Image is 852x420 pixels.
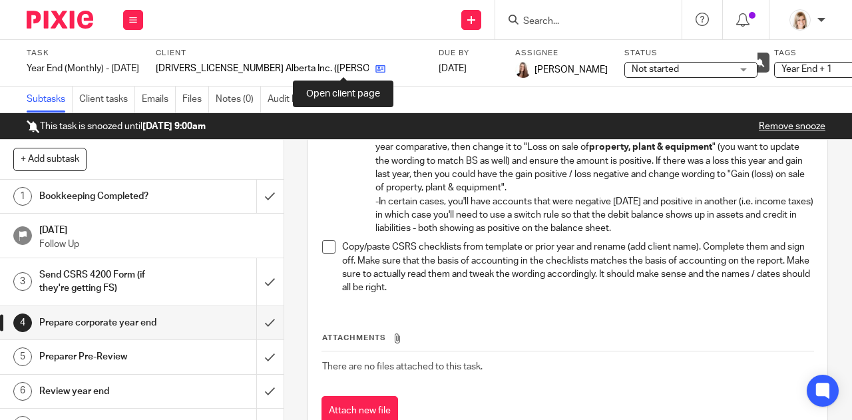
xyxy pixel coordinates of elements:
[39,313,175,333] h1: Prepare corporate year end
[142,122,206,131] b: [DATE] 9:00am
[589,142,712,152] strong: property, plant & equipment
[216,87,261,112] a: Notes (0)
[515,48,608,59] label: Assignee
[27,11,93,29] img: Pixie
[781,65,832,74] span: Year End + 1
[13,382,32,401] div: 6
[322,362,483,371] span: There are no files attached to this task.
[522,16,642,28] input: Search
[142,87,176,112] a: Emails
[39,265,175,299] h1: Send CSRS 4200 Form (if they're getting FS)
[439,48,499,59] label: Due by
[624,48,757,59] label: Status
[27,120,206,133] p: This task is snoozed until
[759,122,825,131] a: Remove snooze
[13,148,87,170] button: + Add subtask
[789,9,811,31] img: Tayler%20Headshot%20Compressed%20Resized%202.jpg
[13,347,32,366] div: 5
[375,195,813,236] p: -In certain cases, you'll have accounts that were negative [DATE] and positive in another (i.e. i...
[39,381,175,401] h1: Review year end
[342,240,813,294] p: Copy/paste CSRS checklists from template or prior year and rename (add client name). Complete the...
[322,334,386,341] span: Attachments
[13,187,32,206] div: 1
[515,62,531,78] img: Larissa-headshot-cropped.jpg
[27,62,139,75] div: Year End (Monthly) - August 2025
[182,87,209,112] a: Files
[39,186,175,206] h1: Bookkeeping Completed?
[534,63,608,77] span: [PERSON_NAME]
[13,314,32,332] div: 4
[156,48,422,59] label: Client
[39,238,270,251] p: Follow Up
[27,62,139,75] div: Year End (Monthly) - [DATE]
[156,62,369,75] p: [DRIVERS_LICENSE_NUMBER] Alberta Inc. ([PERSON_NAME]) - Serenity Auto
[13,272,32,291] div: 3
[79,87,135,112] a: Client tasks
[268,87,316,112] a: Audit logs
[39,220,270,237] h1: [DATE]
[632,65,679,74] span: Not started
[439,64,467,73] span: [DATE]
[27,48,139,59] label: Task
[27,87,73,112] a: Subtasks
[39,347,175,367] h1: Preparer Pre-Review
[375,101,813,195] p: -Check to make sure there aren't any negatives on the balance sheet or profit & loss except for O...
